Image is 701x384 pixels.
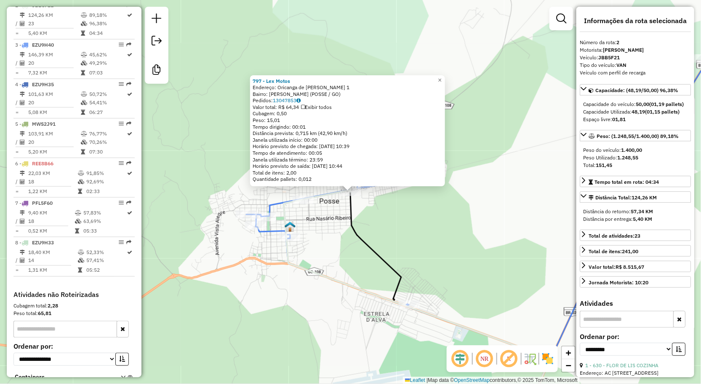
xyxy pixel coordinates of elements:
[20,131,25,136] i: Distância Total
[20,258,25,263] i: Total de Atividades
[126,200,131,205] em: Rota exportada
[301,104,332,110] span: Exibir todos
[32,200,53,206] span: PFL5F60
[562,347,575,359] a: Zoom in
[15,19,19,28] td: /
[20,52,25,57] i: Distância Total
[75,228,79,233] i: Tempo total em rota
[28,177,77,186] td: 18
[128,92,133,97] i: Rota otimizada
[523,352,537,365] img: Fluxo de ruas
[15,29,19,37] td: =
[15,160,53,167] span: 6 -
[621,147,642,153] strong: 1.400,00
[15,98,19,107] td: /
[81,100,87,105] i: % de utilização da cubagem
[253,156,442,163] div: Janela utilizada término: 23:59
[75,210,81,215] i: % de utilização do peso
[566,347,571,358] span: +
[15,148,19,156] td: =
[32,121,56,127] span: MWS2J91
[580,143,691,172] div: Peso: (1.248,55/1.400,00) 89,18%
[13,342,135,352] label: Ordenar por:
[15,69,19,77] td: =
[403,377,580,384] div: Map data © contributors,© 2025 TomTom, Microsoft
[20,219,25,224] i: Total de Atividades
[296,98,301,103] i: Observações
[81,149,85,154] i: Tempo total em rota
[15,266,19,275] td: =
[612,116,626,122] strong: 01,81
[128,250,133,255] i: Rota otimizada
[128,52,133,57] i: Rota otimizada
[589,279,648,286] div: Jornada Motorista: 10:20
[15,187,19,196] td: =
[28,257,77,265] td: 14
[89,130,127,138] td: 76,77%
[603,47,644,53] strong: [PERSON_NAME]
[28,29,80,37] td: 5,40 KM
[583,101,688,108] div: Capacidade do veículo:
[580,61,691,69] div: Tipo do veículo:
[81,61,87,66] i: % de utilização da cubagem
[645,109,680,115] strong: (01,15 pallets)
[253,117,442,124] div: Peso: 15,01
[15,257,19,265] td: /
[253,97,442,104] div: Pedidos:
[20,21,25,26] i: Total de Atividades
[28,169,77,177] td: 22,03 KM
[86,169,127,177] td: 91,85%
[32,239,54,246] span: EZU9H33
[89,50,127,59] td: 45,62%
[253,137,442,143] div: Janela utilizada início: 00:00
[20,61,25,66] i: Total de Atividades
[89,90,127,98] td: 50,72%
[89,108,127,117] td: 06:27
[580,130,691,141] a: Peso: (1.248,55/1.400,00) 89,18%
[128,131,133,136] i: Rota otimizada
[566,360,571,371] span: −
[15,227,19,235] td: =
[89,59,127,67] td: 49,29%
[616,264,644,270] strong: R$ 8.515,67
[253,84,442,91] div: Endereço: Oricanga de [PERSON_NAME] 1
[15,59,19,67] td: /
[253,110,442,117] div: Cubagem: 0,50
[32,81,54,87] span: EZU9H35
[15,200,53,206] span: 7 -
[78,258,84,263] i: % de utilização da cubagem
[450,349,470,369] span: Ocultar deslocamento
[580,245,691,257] a: Total de itens:241,00
[15,81,54,87] span: 4 -
[596,162,612,168] strong: 151,45
[32,160,53,167] span: REE8B66
[405,377,425,383] a: Leaflet
[631,208,653,215] strong: 57,34 KM
[583,162,688,169] div: Total:
[81,110,85,115] i: Tempo total em rota
[583,215,688,223] div: Distância por entrega:
[253,91,442,98] div: Bairro: [PERSON_NAME] (POSSE / GO)
[589,248,638,255] div: Total de itens:
[148,32,165,51] a: Exportar sessão
[81,70,85,75] i: Tempo total em rota
[48,303,58,309] strong: 2,28
[28,266,77,275] td: 1,31 KM
[78,171,84,176] i: % de utilização do peso
[580,84,691,95] a: Capacidade: (48,19/50,00) 96,38%
[15,373,110,382] span: Containers
[273,97,301,103] a: 13047853
[78,189,82,194] i: Tempo total em rota
[474,349,495,369] span: Ocultar NR
[253,124,442,130] div: Tempo dirigindo: 00:01
[580,69,691,77] div: Veículo com perfil de recarga
[86,177,127,186] td: 92,69%
[28,50,80,59] td: 146,39 KM
[583,154,688,162] div: Peso Utilizado:
[632,109,645,115] strong: 48,19
[15,108,19,117] td: =
[81,131,87,136] i: % de utilização do peso
[75,219,81,224] i: % de utilização da cubagem
[597,133,679,139] span: Peso: (1.248,55/1.400,00) 89,18%
[580,261,691,272] a: Valor total:R$ 8.515,67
